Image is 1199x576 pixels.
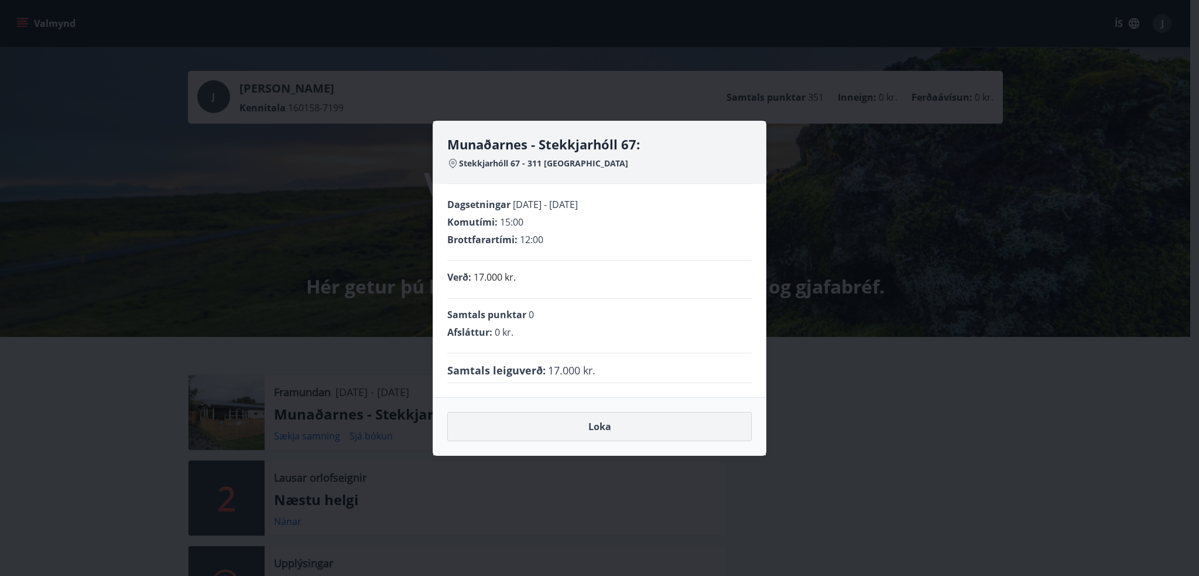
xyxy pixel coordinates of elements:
[474,270,516,284] p: 17.000 kr.
[447,198,511,211] span: Dagsetningar
[447,216,498,229] span: Komutími :
[447,363,546,378] span: Samtals leiguverð :
[447,308,526,321] span: Samtals punktar
[500,216,523,229] span: 15:00
[495,326,513,339] span: 0 kr.
[447,271,471,284] span: Verð :
[548,363,595,378] span: 17.000 kr.
[447,412,752,441] button: Loka
[459,158,628,169] span: Stekkjarhóll 67 - 311 [GEOGRAPHIC_DATA]
[513,198,578,211] span: [DATE] - [DATE]
[447,135,752,153] h4: Munaðarnes - Stekkjarhóll 67:
[447,233,518,246] span: Brottfarartími :
[447,326,492,339] span: Afsláttur :
[520,233,543,246] span: 12:00
[529,308,534,321] span: 0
